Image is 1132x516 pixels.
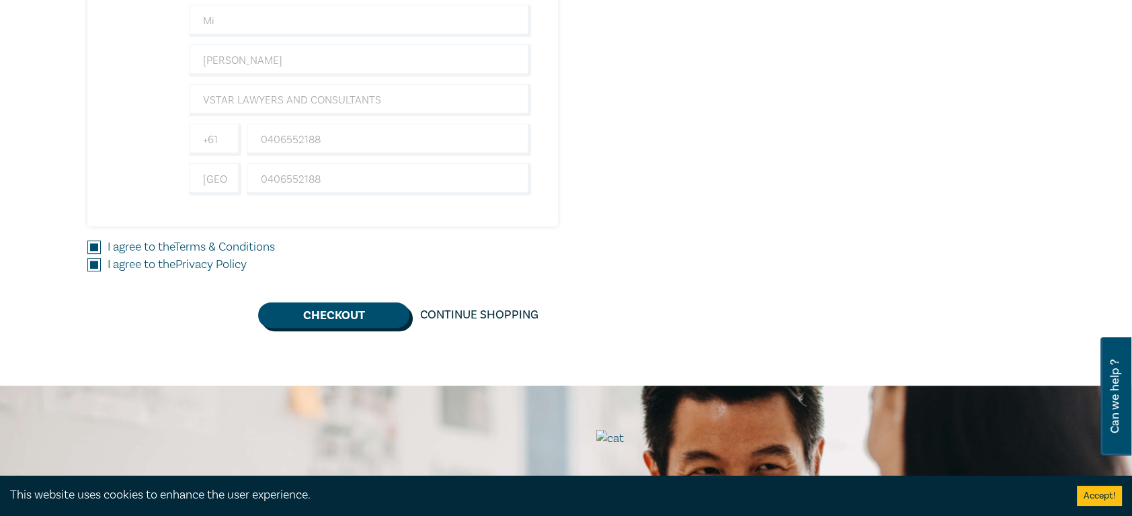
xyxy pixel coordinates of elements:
[189,5,531,37] input: First Name*
[247,124,531,156] input: Mobile*
[10,486,1057,504] div: This website uses cookies to enhance the user experience.
[258,302,409,328] button: Checkout
[108,256,247,273] label: I agree to the
[175,257,247,272] a: Privacy Policy
[1077,486,1122,506] button: Accept cookies
[174,239,275,255] a: Terms & Conditions
[1108,345,1121,447] span: Can we help ?
[108,239,275,256] label: I agree to the
[189,124,241,156] input: +61
[409,302,549,328] a: Continue Shopping
[189,163,241,196] input: +61
[189,84,531,116] input: Company
[596,430,682,516] img: cat
[189,44,531,77] input: Last Name*
[247,163,531,196] input: Phone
